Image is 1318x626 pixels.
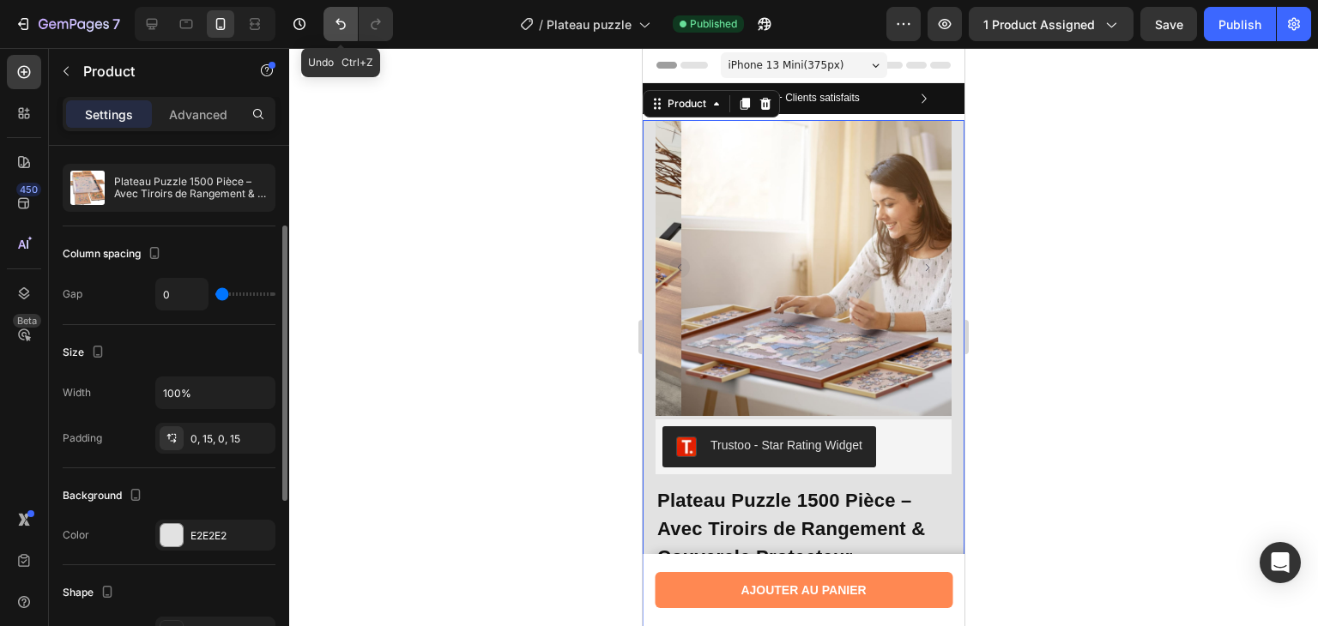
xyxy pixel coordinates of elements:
iframe: Design area [643,48,964,626]
p: Settings [85,105,133,123]
p: Product [83,61,229,81]
div: Background [63,485,146,508]
div: Size [63,341,108,364]
p: Advanced [169,105,227,123]
div: Beta [13,314,41,328]
div: Gap [63,286,82,302]
div: Shape [63,581,118,605]
div: 0, 15, 0, 15 [190,431,271,447]
div: Color [63,527,89,543]
div: Open Intercom Messenger [1260,542,1301,583]
input: Auto [156,279,208,310]
p: 7 [112,14,120,34]
input: Auto [156,377,275,408]
div: Column spacing [63,243,165,266]
div: 450 [16,183,41,196]
span: Plateau puzzle [547,15,632,33]
button: 1 product assigned [969,7,1134,41]
span: / [539,15,543,33]
div: Undo/Redo [323,7,393,41]
img: product feature img [70,171,105,205]
div: E2E2E2 [190,528,271,544]
span: Published [690,16,737,32]
span: Save [1155,17,1183,32]
span: 1 product assigned [983,15,1095,33]
button: 7 [7,7,128,41]
p: Plateau Puzzle 1500 Pièce – Avec Tiroirs de Rangement & Couvercle Protecteur [114,176,268,200]
div: Padding [63,430,102,446]
div: Publish [1218,15,1261,33]
button: Publish [1204,7,1276,41]
button: Save [1140,7,1197,41]
div: Width [63,385,91,400]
